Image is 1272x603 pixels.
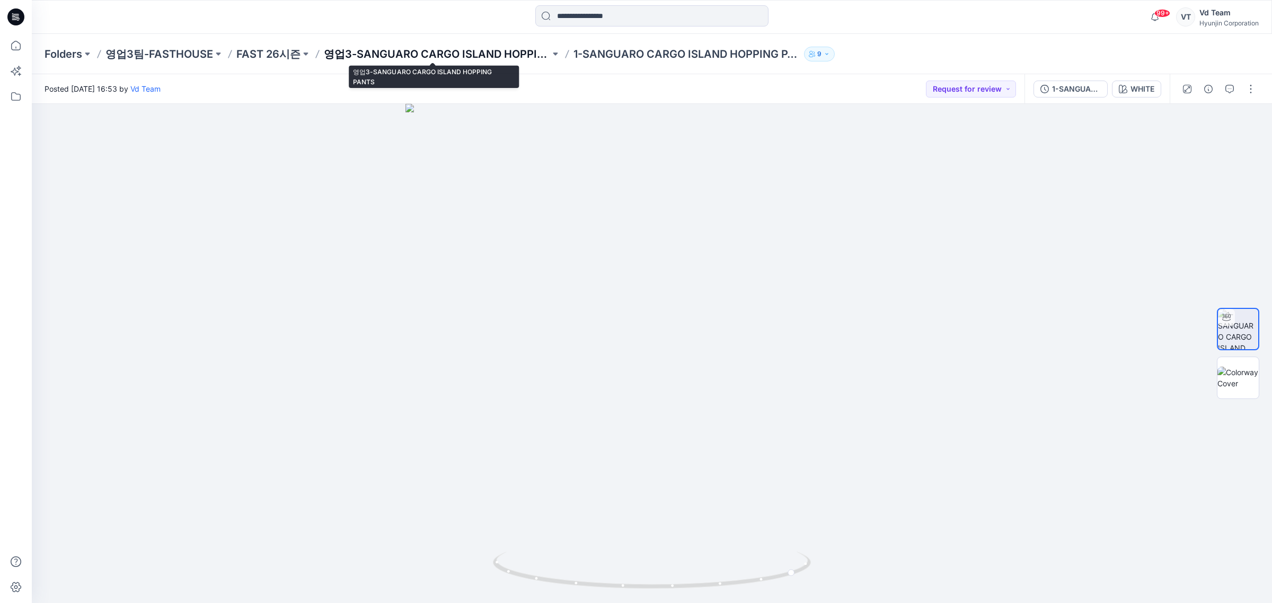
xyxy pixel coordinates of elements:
button: Details [1200,81,1217,97]
button: WHITE [1112,81,1161,97]
div: Hyunjin Corporation [1199,19,1259,27]
img: 1-SANGUARO CARGO ISLAND HOPPING PANTS [1218,309,1258,349]
button: 1-SANGUARO CARGO ISLAND HOPPING PANTS [1033,81,1108,97]
a: 영업3팀-FASTHOUSE [105,47,213,61]
a: FAST 26시즌 [236,47,301,61]
span: 99+ [1154,9,1170,17]
div: VT [1176,7,1195,26]
button: 9 [804,47,835,61]
a: Vd Team [130,84,161,93]
div: WHITE [1130,83,1154,95]
div: 1-SANGUARO CARGO ISLAND HOPPING PANTS [1052,83,1101,95]
a: 영업3-SANGUARO CARGO ISLAND HOPPING PANTS [324,47,550,61]
a: Folders [45,47,82,61]
span: Posted [DATE] 16:53 by [45,83,161,94]
img: Colorway Cover [1217,367,1259,389]
div: Vd Team [1199,6,1259,19]
p: 9 [817,48,821,60]
p: 1-SANGUARO CARGO ISLAND HOPPING PANTS [573,47,800,61]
